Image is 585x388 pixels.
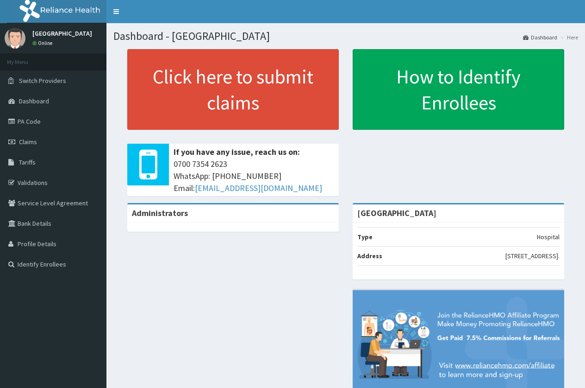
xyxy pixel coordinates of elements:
[5,28,25,49] img: User Image
[523,33,557,41] a: Dashboard
[132,208,188,218] b: Administrators
[357,208,436,218] strong: [GEOGRAPHIC_DATA]
[19,138,37,146] span: Claims
[19,76,66,85] span: Switch Providers
[19,97,49,105] span: Dashboard
[353,49,564,130] a: How to Identify Enrollees
[32,40,55,46] a: Online
[558,33,578,41] li: Here
[127,49,339,130] a: Click here to submit claims
[32,30,92,37] p: [GEOGRAPHIC_DATA]
[174,146,300,157] b: If you have any issue, reach us on:
[537,232,560,242] p: Hospital
[174,158,334,194] span: 0700 7354 2623 WhatsApp: [PHONE_NUMBER] Email:
[195,183,322,193] a: [EMAIL_ADDRESS][DOMAIN_NAME]
[19,158,36,166] span: Tariffs
[113,30,578,42] h1: Dashboard - [GEOGRAPHIC_DATA]
[357,252,382,260] b: Address
[357,233,373,241] b: Type
[505,251,560,261] p: [STREET_ADDRESS].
